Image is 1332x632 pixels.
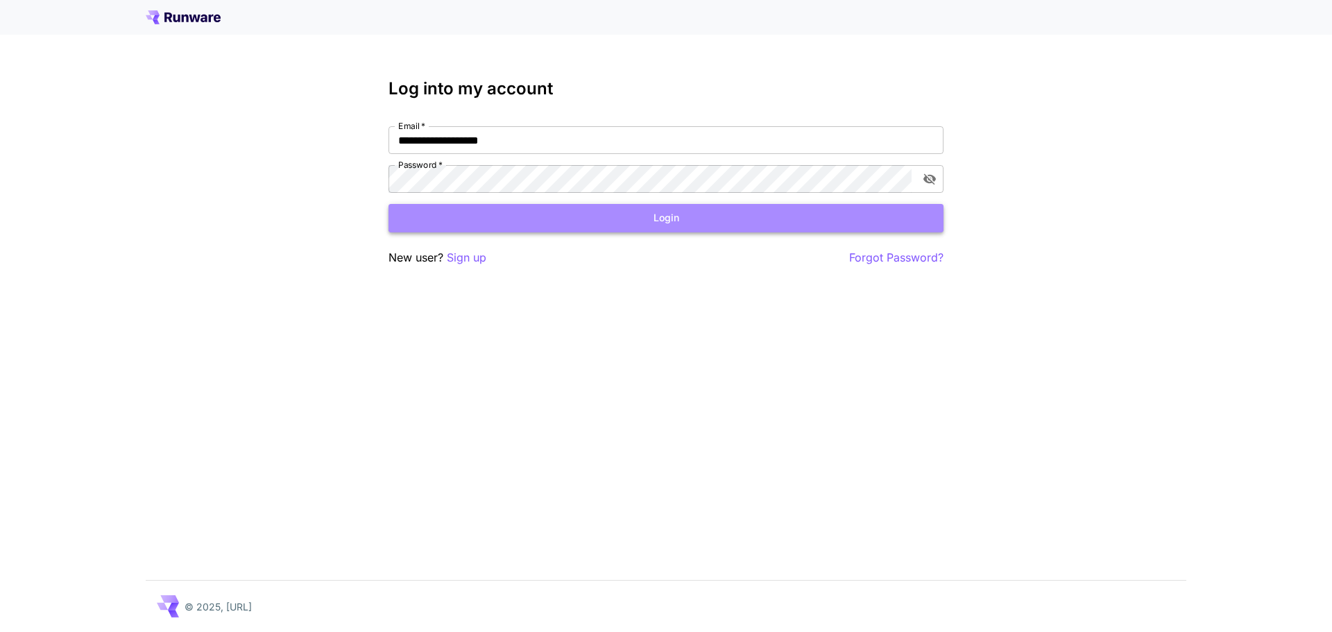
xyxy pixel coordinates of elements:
[447,249,486,266] button: Sign up
[849,249,943,266] button: Forgot Password?
[185,599,252,614] p: © 2025, [URL]
[398,159,443,171] label: Password
[388,79,943,99] h3: Log into my account
[917,166,942,191] button: toggle password visibility
[398,120,425,132] label: Email
[388,204,943,232] button: Login
[388,249,486,266] p: New user?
